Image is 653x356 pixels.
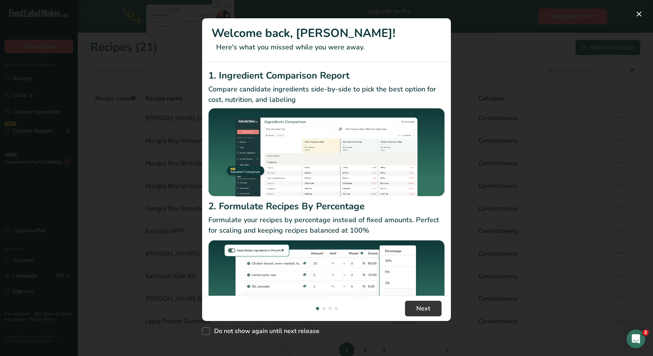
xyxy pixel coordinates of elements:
[208,215,445,236] p: Formulate your recipes by percentage instead of fixed amounts. Perfect for scaling and keeping re...
[643,330,649,336] span: 2
[627,330,645,348] iframe: Intercom live chat
[208,68,445,82] h2: 1. Ingredient Comparison Report
[208,84,445,105] p: Compare candidate ingredients side-by-side to pick the best option for cost, nutrition, and labeling
[211,42,442,53] p: Here's what you missed while you were away.
[211,25,442,42] h1: Welcome back, [PERSON_NAME]!
[208,199,445,213] h2: 2. Formulate Recipes By Percentage
[416,304,430,313] span: Next
[405,301,442,316] button: Next
[210,327,320,335] span: Do not show again until next release
[208,108,445,196] img: Ingredient Comparison Report
[208,239,445,333] img: Formulate Recipes By Percentage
